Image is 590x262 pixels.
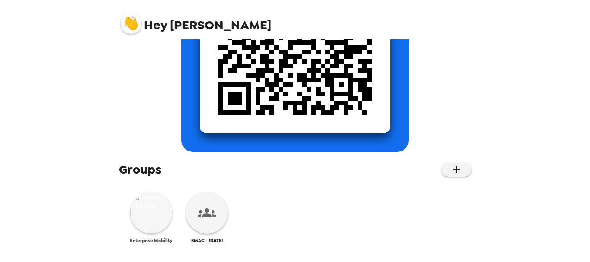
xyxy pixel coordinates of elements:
img: Enterprise Mobility [130,192,172,234]
span: Enterprise Mobility [130,237,173,243]
span: [PERSON_NAME] [121,8,271,32]
span: BMAC - [DATE] [191,237,223,243]
span: Hey [144,17,167,33]
img: profile pic [121,13,141,34]
span: Groups [119,161,161,178]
